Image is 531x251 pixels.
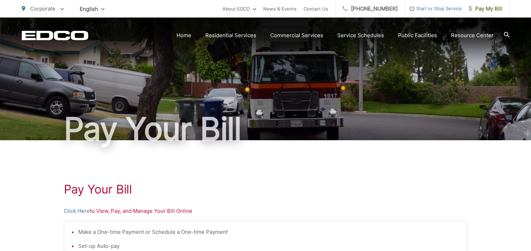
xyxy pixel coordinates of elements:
[22,111,510,147] h1: Pay Your Bill
[451,31,493,40] a: Resource Center
[223,5,256,13] a: About EDCO
[22,30,88,40] a: EDCD logo. Return to the homepage.
[64,207,467,215] p: to View, Pay, and Manage Your Bill Online
[74,3,110,15] span: English
[270,31,323,40] a: Commercial Services
[337,31,384,40] a: Service Schedules
[304,5,328,13] a: Contact Us
[64,182,467,196] h1: Pay Your Bill
[78,242,460,250] li: Set-up Auto-pay
[263,5,297,13] a: News & Events
[78,228,460,236] li: Make a One-time Payment or Schedule a One-time Payment
[64,207,90,215] a: Click Here
[205,31,256,40] a: Residential Services
[469,5,502,13] span: Pay My Bill
[398,31,437,40] a: Public Facilities
[30,5,55,12] span: Corporate
[177,31,191,40] a: Home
